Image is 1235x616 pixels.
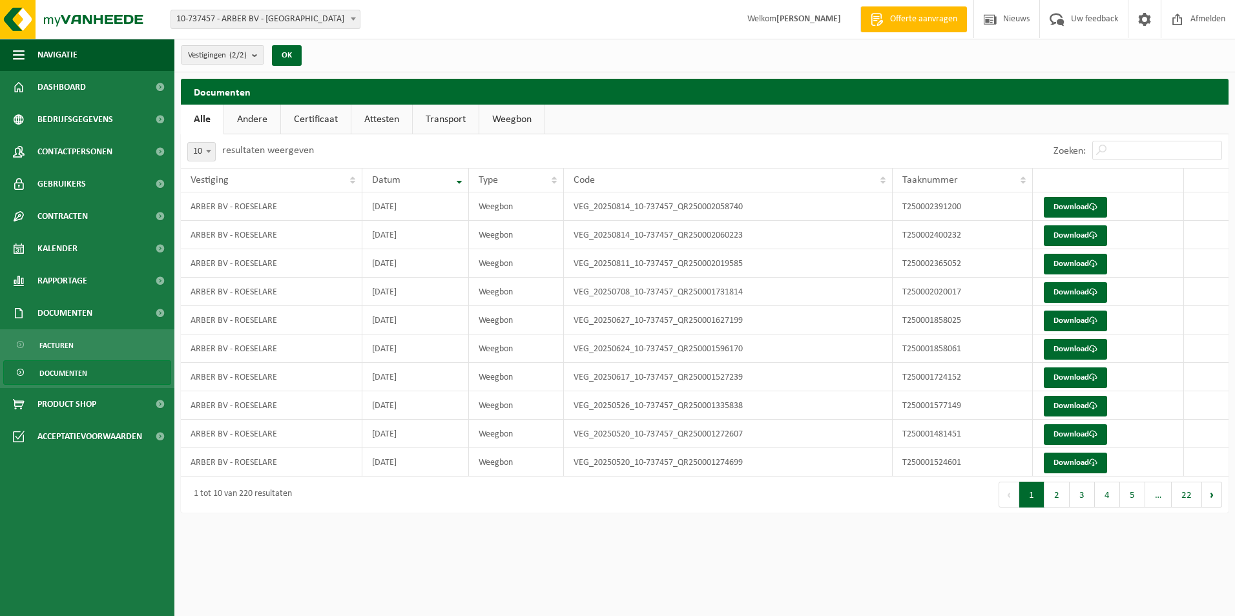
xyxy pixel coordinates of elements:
[893,221,1033,249] td: T250002400232
[37,420,142,453] span: Acceptatievoorwaarden
[1044,482,1070,508] button: 2
[564,448,892,477] td: VEG_20250520_10-737457_QR250001274699
[893,448,1033,477] td: T250001524601
[1044,453,1107,473] a: Download
[887,13,960,26] span: Offerte aanvragen
[1095,482,1120,508] button: 4
[37,136,112,168] span: Contactpersonen
[469,363,564,391] td: Weegbon
[171,10,360,29] span: 10-737457 - ARBER BV - ROESELARE
[1053,146,1086,156] label: Zoeken:
[37,265,87,297] span: Rapportage
[893,391,1033,420] td: T250001577149
[893,192,1033,221] td: T250002391200
[1044,282,1107,303] a: Download
[469,420,564,448] td: Weegbon
[181,363,362,391] td: ARBER BV - ROESELARE
[469,448,564,477] td: Weegbon
[181,192,362,221] td: ARBER BV - ROESELARE
[564,420,892,448] td: VEG_20250520_10-737457_QR250001272607
[37,297,92,329] span: Documenten
[37,200,88,232] span: Contracten
[479,175,498,185] span: Type
[413,105,479,134] a: Transport
[893,363,1033,391] td: T250001724152
[999,482,1019,508] button: Previous
[181,249,362,278] td: ARBER BV - ROESELARE
[469,221,564,249] td: Weegbon
[362,391,470,420] td: [DATE]
[181,420,362,448] td: ARBER BV - ROESELARE
[1044,254,1107,274] a: Download
[1044,225,1107,246] a: Download
[1120,482,1145,508] button: 5
[3,333,171,357] a: Facturen
[469,306,564,334] td: Weegbon
[1044,197,1107,218] a: Download
[362,420,470,448] td: [DATE]
[181,448,362,477] td: ARBER BV - ROESELARE
[362,363,470,391] td: [DATE]
[893,334,1033,363] td: T250001858061
[1202,482,1222,508] button: Next
[362,278,470,306] td: [DATE]
[564,306,892,334] td: VEG_20250627_10-737457_QR250001627199
[564,278,892,306] td: VEG_20250708_10-737457_QR250001731814
[181,79,1229,104] h2: Documenten
[469,391,564,420] td: Weegbon
[181,45,264,65] button: Vestigingen(2/2)
[272,45,302,66] button: OK
[564,249,892,278] td: VEG_20250811_10-737457_QR250002019585
[362,249,470,278] td: [DATE]
[564,334,892,363] td: VEG_20250624_10-737457_QR250001596170
[181,221,362,249] td: ARBER BV - ROESELARE
[37,168,86,200] span: Gebruikers
[1044,424,1107,445] a: Download
[37,232,78,265] span: Kalender
[37,388,96,420] span: Product Shop
[362,221,470,249] td: [DATE]
[181,391,362,420] td: ARBER BV - ROESELARE
[564,192,892,221] td: VEG_20250814_10-737457_QR250002058740
[1044,339,1107,360] a: Download
[893,278,1033,306] td: T250002020017
[469,334,564,363] td: Weegbon
[37,103,113,136] span: Bedrijfsgegevens
[776,14,841,24] strong: [PERSON_NAME]
[171,10,360,28] span: 10-737457 - ARBER BV - ROESELARE
[37,71,86,103] span: Dashboard
[37,39,78,71] span: Navigatie
[229,51,247,59] count: (2/2)
[181,278,362,306] td: ARBER BV - ROESELARE
[564,221,892,249] td: VEG_20250814_10-737457_QR250002060223
[222,145,314,156] label: resultaten weergeven
[188,143,215,161] span: 10
[469,249,564,278] td: Weegbon
[902,175,958,185] span: Taaknummer
[893,420,1033,448] td: T250001481451
[1044,367,1107,388] a: Download
[893,306,1033,334] td: T250001858025
[1044,396,1107,416] a: Download
[469,278,564,306] td: Weegbon
[191,175,229,185] span: Vestiging
[362,334,470,363] td: [DATE]
[1172,482,1202,508] button: 22
[281,105,351,134] a: Certificaat
[1145,482,1172,508] span: …
[3,360,171,385] a: Documenten
[181,334,362,363] td: ARBER BV - ROESELARE
[469,192,564,221] td: Weegbon
[362,306,470,334] td: [DATE]
[39,333,74,358] span: Facturen
[893,249,1033,278] td: T250002365052
[1019,482,1044,508] button: 1
[181,306,362,334] td: ARBER BV - ROESELARE
[362,192,470,221] td: [DATE]
[187,483,292,506] div: 1 tot 10 van 220 resultaten
[224,105,280,134] a: Andere
[362,448,470,477] td: [DATE]
[372,175,400,185] span: Datum
[181,105,223,134] a: Alle
[188,46,247,65] span: Vestigingen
